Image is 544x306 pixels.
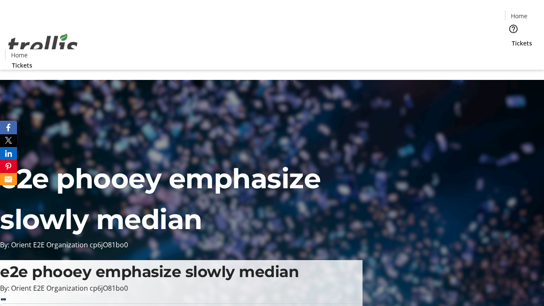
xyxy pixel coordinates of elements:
[512,39,532,48] span: Tickets
[511,11,527,20] span: Home
[505,39,539,48] a: Tickets
[505,48,522,65] button: Cart
[12,61,32,70] span: Tickets
[5,24,81,67] img: Orient E2E Organization cp6jO81bo0's Logo
[505,20,522,37] button: Help
[505,11,533,20] a: Home
[5,61,39,70] a: Tickets
[11,51,28,59] span: Home
[6,51,33,59] a: Home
